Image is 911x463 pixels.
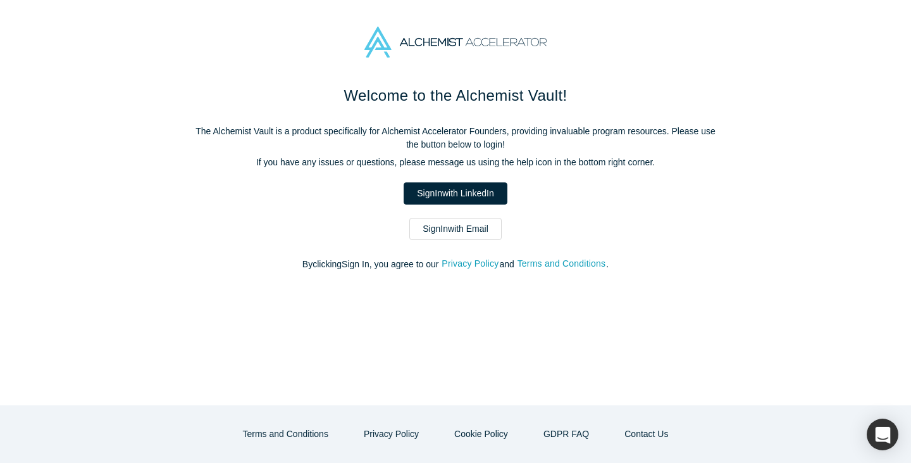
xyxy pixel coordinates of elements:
[230,423,342,445] button: Terms and Conditions
[404,182,507,205] a: SignInwith LinkedIn
[190,258,721,271] p: By clicking Sign In , you agree to our and .
[611,423,681,445] button: Contact Us
[517,257,607,271] button: Terms and Conditions
[441,257,499,271] button: Privacy Policy
[350,423,432,445] button: Privacy Policy
[530,423,602,445] a: GDPR FAQ
[190,156,721,169] p: If you have any issues or questions, please message us using the help icon in the bottom right co...
[409,218,502,240] a: SignInwith Email
[190,84,721,107] h1: Welcome to the Alchemist Vault!
[441,423,521,445] button: Cookie Policy
[190,125,721,151] p: The Alchemist Vault is a product specifically for Alchemist Accelerator Founders, providing inval...
[364,27,547,58] img: Alchemist Accelerator Logo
